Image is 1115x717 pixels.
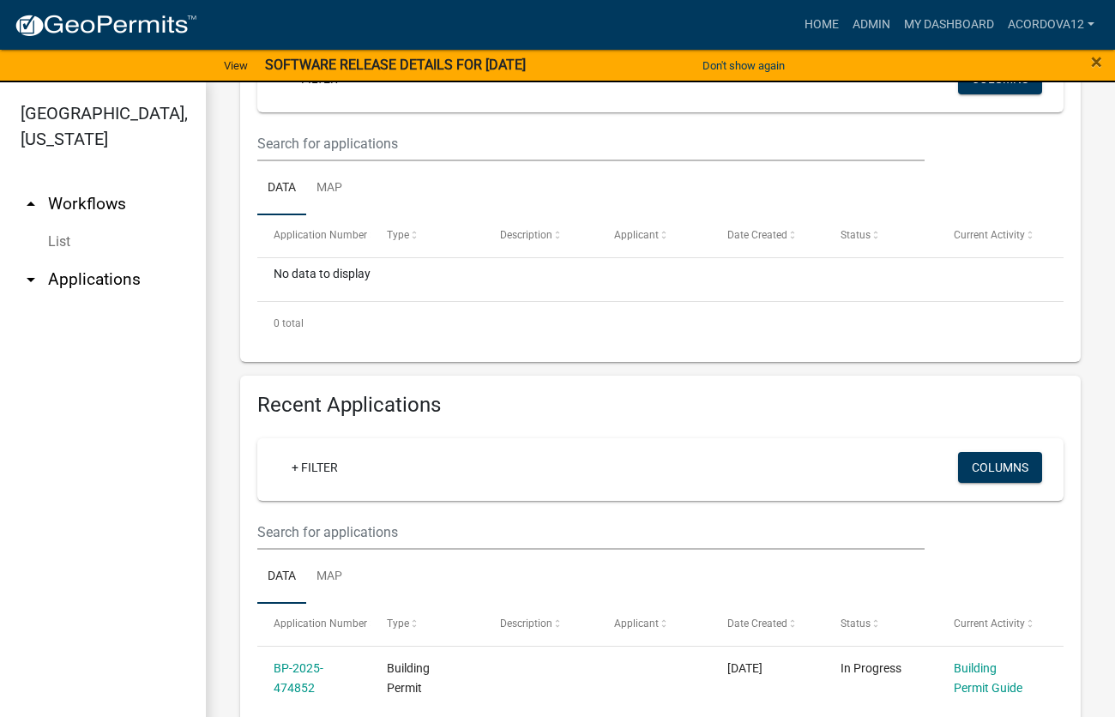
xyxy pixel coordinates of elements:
[597,604,710,645] datatable-header-cell: Applicant
[217,51,255,80] a: View
[711,604,824,645] datatable-header-cell: Date Created
[278,452,352,483] a: + Filter
[958,452,1042,483] button: Columns
[500,618,552,630] span: Description
[954,618,1025,630] span: Current Activity
[257,393,1064,418] h4: Recent Applications
[500,229,552,241] span: Description
[727,229,787,241] span: Date Created
[257,258,1064,301] div: No data to display
[257,215,371,256] datatable-header-cell: Application Number
[21,269,41,290] i: arrow_drop_down
[841,229,871,241] span: Status
[1091,50,1102,74] span: ×
[798,9,846,41] a: Home
[597,215,710,256] datatable-header-cell: Applicant
[614,229,659,241] span: Applicant
[278,63,352,94] a: + Filter
[1091,51,1102,72] button: Close
[711,215,824,256] datatable-header-cell: Date Created
[371,215,484,256] datatable-header-cell: Type
[841,661,901,675] span: In Progress
[614,618,659,630] span: Applicant
[265,57,526,73] strong: SOFTWARE RELEASE DETAILS FOR [DATE]
[897,9,1001,41] a: My Dashboard
[937,604,1051,645] datatable-header-cell: Current Activity
[727,661,762,675] span: 09/07/2025
[257,515,925,550] input: Search for applications
[371,604,484,645] datatable-header-cell: Type
[274,229,367,241] span: Application Number
[21,194,41,214] i: arrow_drop_up
[387,229,409,241] span: Type
[1001,9,1101,41] a: ACORDOVA12
[257,161,306,216] a: Data
[274,661,323,695] a: BP-2025-474852
[387,661,430,695] span: Building Permit
[824,604,937,645] datatable-header-cell: Status
[257,550,306,605] a: Data
[727,618,787,630] span: Date Created
[958,63,1042,94] button: Columns
[824,215,937,256] datatable-header-cell: Status
[484,215,597,256] datatable-header-cell: Description
[306,550,353,605] a: Map
[257,302,1064,345] div: 0 total
[954,229,1025,241] span: Current Activity
[306,161,353,216] a: Map
[841,618,871,630] span: Status
[696,51,792,80] button: Don't show again
[937,215,1051,256] datatable-header-cell: Current Activity
[274,618,367,630] span: Application Number
[257,126,925,161] input: Search for applications
[484,604,597,645] datatable-header-cell: Description
[954,661,1022,695] a: Building Permit Guide
[257,604,371,645] datatable-header-cell: Application Number
[846,9,897,41] a: Admin
[387,618,409,630] span: Type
